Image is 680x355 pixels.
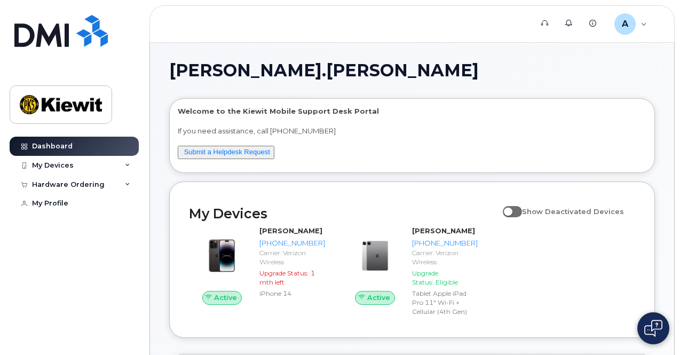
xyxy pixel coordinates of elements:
[169,62,479,78] span: [PERSON_NAME].[PERSON_NAME]
[412,269,438,286] span: Upgrade Status:
[259,248,325,266] div: Carrier: Verizon Wireless
[214,293,237,303] span: Active
[367,293,390,303] span: Active
[412,238,478,248] div: [PHONE_NUMBER]
[412,248,478,266] div: Carrier: Verizon Wireless
[259,269,309,277] span: Upgrade Status:
[259,269,315,286] span: 1 mth left
[178,146,274,159] button: Submit a Helpdesk Request
[184,148,270,156] a: Submit a Helpdesk Request
[503,201,511,210] input: Show Deactivated Devices
[178,106,646,116] p: Welcome to the Kiewit Mobile Support Desk Portal
[436,278,458,286] span: Eligible
[412,289,478,316] div: Tablet Apple iPad Pro 11" Wi-Fi + Cellular (4th Gen)
[178,126,646,136] p: If you need assistance, call [PHONE_NUMBER]
[522,207,624,216] span: Show Deactivated Devices
[197,231,247,280] img: image20231002-3703462-njx0qo.jpeg
[259,226,322,235] strong: [PERSON_NAME]
[189,226,329,304] a: Active[PERSON_NAME][PHONE_NUMBER]Carrier: Verizon WirelessUpgrade Status:1 mth leftiPhone 14
[644,320,662,337] img: Open chat
[259,289,325,298] div: iPhone 14
[351,231,400,280] img: image20231002-3703462-7tm9rn.jpeg
[342,226,483,318] a: Active[PERSON_NAME][PHONE_NUMBER]Carrier: Verizon WirelessUpgrade Status:EligibleTablet Apple iPa...
[189,206,497,222] h2: My Devices
[412,226,475,235] strong: [PERSON_NAME]
[259,238,325,248] div: [PHONE_NUMBER]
